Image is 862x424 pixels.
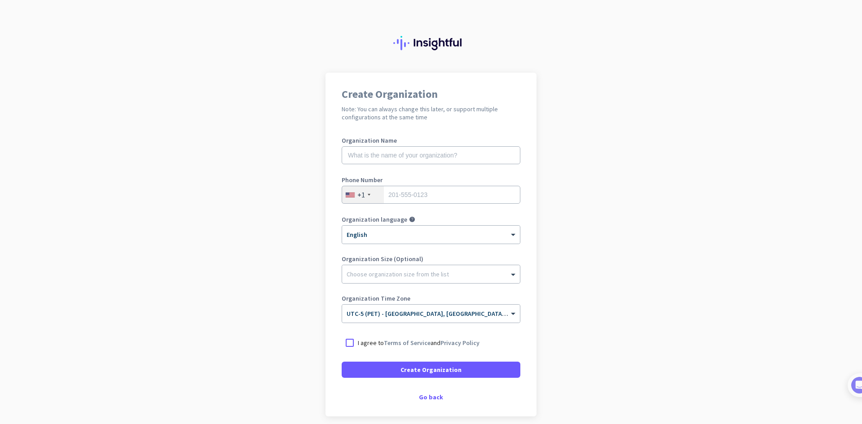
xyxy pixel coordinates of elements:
[342,89,520,100] h1: Create Organization
[342,256,520,262] label: Organization Size (Optional)
[342,362,520,378] button: Create Organization
[358,338,479,347] p: I agree to and
[342,394,520,400] div: Go back
[342,295,520,302] label: Organization Time Zone
[342,105,520,121] h2: Note: You can always change this later, or support multiple configurations at the same time
[440,339,479,347] a: Privacy Policy
[400,365,462,374] span: Create Organization
[342,137,520,144] label: Organization Name
[342,186,520,204] input: 201-555-0123
[393,36,469,50] img: Insightful
[384,339,431,347] a: Terms of Service
[409,216,415,223] i: help
[342,216,407,223] label: Organization language
[342,177,520,183] label: Phone Number
[357,190,365,199] div: +1
[342,146,520,164] input: What is the name of your organization?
